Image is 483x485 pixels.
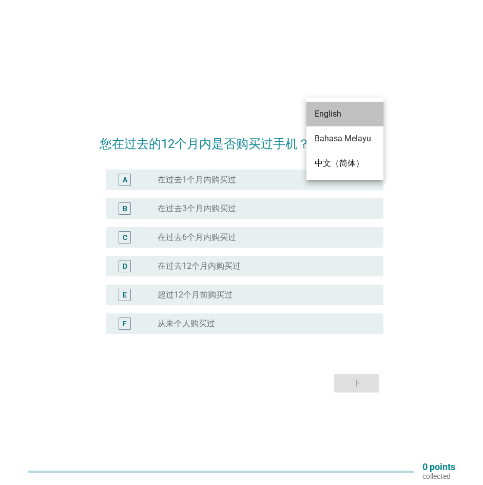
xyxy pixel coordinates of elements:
p: collected [422,472,455,481]
div: B [123,203,127,214]
label: 在过去6个月内购买过 [158,232,236,242]
div: English [315,108,375,120]
label: 从未个人购买过 [158,319,215,329]
h2: 您在过去的12个月内是否购买过手机？(自用） [100,124,383,153]
div: 中文（简体） [315,157,375,170]
label: 在过去1个月内购买过 [158,175,236,185]
div: C [123,232,127,243]
p: 0 points [422,462,455,472]
label: 在过去3个月内购买过 [158,203,236,214]
div: E [123,290,127,301]
div: Bahasa Melayu [315,133,375,145]
div: D [123,261,127,272]
label: 超过12个月前购买过 [158,290,233,300]
label: 在过去12个月内购买过 [158,261,241,271]
div: F [123,319,127,329]
div: A [123,175,127,185]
